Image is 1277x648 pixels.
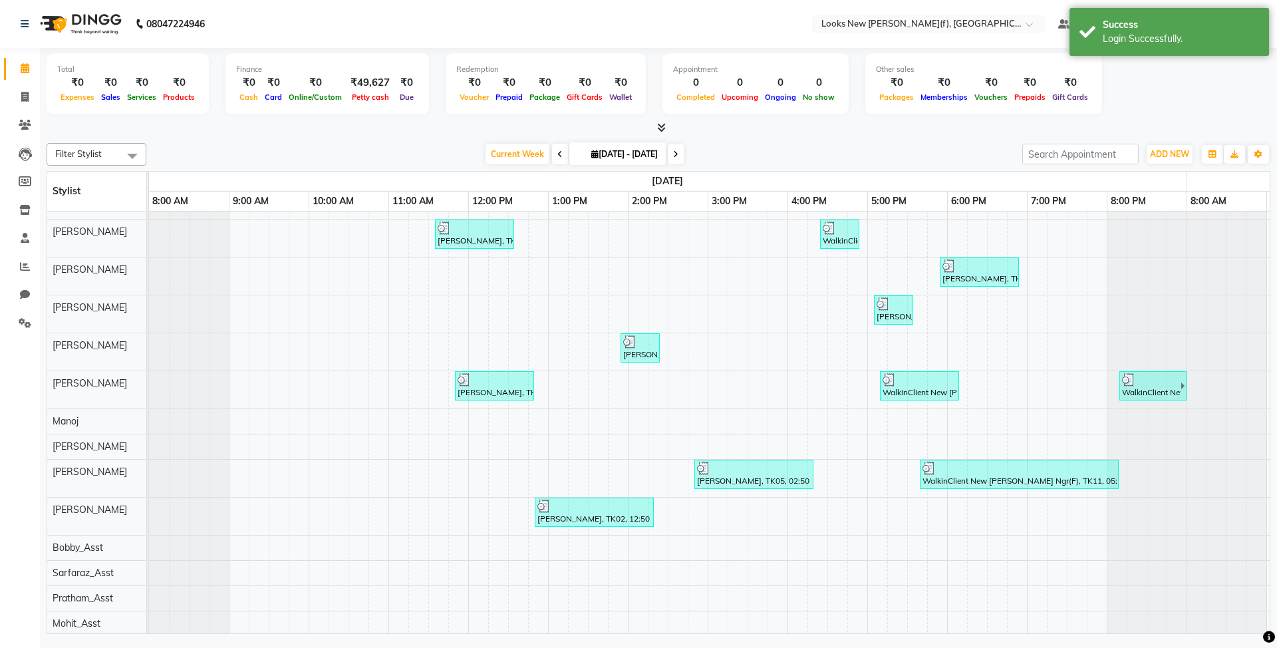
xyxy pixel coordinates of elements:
[492,92,526,102] span: Prepaid
[261,92,285,102] span: Card
[563,92,606,102] span: Gift Cards
[971,92,1011,102] span: Vouchers
[673,64,838,75] div: Appointment
[236,75,261,90] div: ₹0
[762,75,799,90] div: 0
[236,92,261,102] span: Cash
[606,92,635,102] span: Wallet
[345,75,395,90] div: ₹49,627
[1011,92,1049,102] span: Prepaids
[876,75,917,90] div: ₹0
[868,192,910,211] a: 5:00 PM
[876,92,917,102] span: Packages
[456,92,492,102] span: Voucher
[396,92,417,102] span: Due
[53,504,127,516] span: [PERSON_NAME]
[53,226,127,238] span: [PERSON_NAME]
[788,192,830,211] a: 4:00 PM
[160,75,198,90] div: ₹0
[648,172,686,191] a: September 1, 2025
[285,92,345,102] span: Online/Custom
[1028,192,1069,211] a: 7:00 PM
[696,462,812,487] div: [PERSON_NAME], TK05, 02:50 PM-04:20 PM, Pinkini Wax Premium (₹2000),Eyebrows (₹200)
[436,222,513,247] div: [PERSON_NAME], TK01, 11:35 AM-12:35 PM, Roots Touchup Majirel(F) (₹1700)
[917,92,971,102] span: Memberships
[149,192,192,211] a: 8:00 AM
[536,500,652,525] div: [PERSON_NAME], TK02, 12:50 PM-02:20 PM, Upper Lip Wax (₹100),Chin Wax (₹100),Nose Wax (₹200)
[875,297,912,323] div: [PERSON_NAME] bhaveja, TK07, 05:05 PM-05:35 PM, Ironing Curls(F)* (₹650)
[526,92,563,102] span: Package
[309,192,357,211] a: 10:00 AM
[1121,373,1181,399] div: WalkinClient New [PERSON_NAME](F), TK11, 08:10 PM-09:40 PM, Ironing Curls(F)* (₹650),Roots Touchu...
[124,75,160,90] div: ₹0
[563,75,606,90] div: ₹0
[629,192,670,211] a: 2:00 PM
[53,592,113,604] span: Pratham_Asst
[718,92,762,102] span: Upcoming
[881,373,958,399] div: WalkinClient New [PERSON_NAME](F), TK08, 05:10 PM-06:10 PM, Ironing Curls(F)* (₹650),GK Wash Cond...
[606,75,635,90] div: ₹0
[1022,144,1139,164] input: Search Appointment
[55,148,102,159] span: Filter Stylist
[285,75,345,90] div: ₹0
[718,75,762,90] div: 0
[799,92,838,102] span: No show
[876,64,1091,75] div: Other sales
[1103,18,1259,32] div: Success
[1049,92,1091,102] span: Gift Cards
[53,301,127,313] span: [PERSON_NAME]
[98,75,124,90] div: ₹0
[53,200,115,212] span: Counter_Sales
[53,617,100,629] span: Mohit_Asst
[456,373,533,399] div: [PERSON_NAME], TK02, 11:50 AM-12:50 PM, Roots Touchup Inoa(F) (₹2000)
[53,339,127,351] span: [PERSON_NAME]
[389,192,437,211] a: 11:00 AM
[53,466,127,478] span: [PERSON_NAME]
[456,64,635,75] div: Redemption
[1107,192,1149,211] a: 8:00 PM
[1187,192,1230,211] a: 8:00 AM
[229,192,272,211] a: 9:00 AM
[160,92,198,102] span: Products
[469,192,516,211] a: 12:00 PM
[53,377,127,389] span: [PERSON_NAME]
[1147,145,1193,164] button: ADD NEW
[486,144,549,164] span: Current Week
[53,185,80,197] span: Stylist
[492,75,526,90] div: ₹0
[146,5,205,43] b: 08047224946
[941,259,1018,285] div: [PERSON_NAME], TK09, 05:55 PM-06:55 PM, GK Wash Conditioning(F)* (₹450),Blow Dry Stylist(F)* (₹400)
[395,75,418,90] div: ₹0
[98,92,124,102] span: Sales
[57,92,98,102] span: Expenses
[762,92,799,102] span: Ongoing
[1049,75,1091,90] div: ₹0
[456,75,492,90] div: ₹0
[124,92,160,102] span: Services
[673,92,718,102] span: Completed
[948,192,990,211] a: 6:00 PM
[53,415,78,427] span: Manoj
[921,462,1117,487] div: WalkinClient New [PERSON_NAME] Ngr(F), TK11, 05:40 PM-08:10 PM, Dermalogica Cleanup(F) (₹2500),No...
[708,192,750,211] a: 3:00 PM
[53,567,114,579] span: Sarfaraz_Asst
[1011,75,1049,90] div: ₹0
[622,335,658,361] div: [PERSON_NAME], TK03, 01:55 PM-02:25 PM, Ironing Curls(F)* (₹650)
[236,64,418,75] div: Finance
[53,263,127,275] span: [PERSON_NAME]
[1150,149,1189,159] span: ADD NEW
[549,192,591,211] a: 1:00 PM
[57,75,98,90] div: ₹0
[1103,32,1259,46] div: Login Successfully.
[349,92,392,102] span: Petty cash
[34,5,125,43] img: logo
[261,75,285,90] div: ₹0
[53,542,103,554] span: Bobby_Asst
[971,75,1011,90] div: ₹0
[526,75,563,90] div: ₹0
[673,75,718,90] div: 0
[57,64,198,75] div: Total
[799,75,838,90] div: 0
[917,75,971,90] div: ₹0
[53,440,127,452] span: [PERSON_NAME]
